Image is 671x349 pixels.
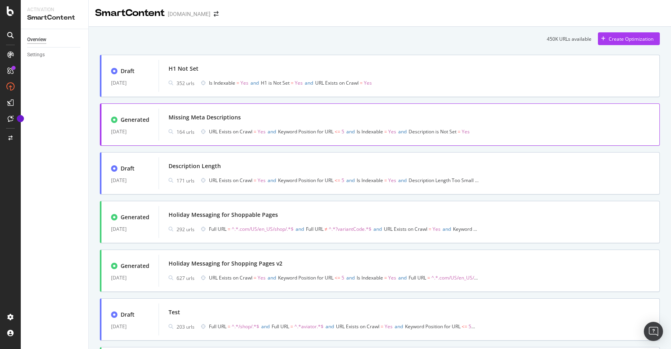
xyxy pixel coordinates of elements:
[169,260,282,268] div: Holiday Messaging for Shopping Pages v2
[294,323,324,330] span: ^.*aviator.*$
[169,211,278,219] div: Holiday Messaging for Shoppable Pages
[111,273,149,283] div: [DATE]
[254,128,256,135] span: =
[384,128,387,135] span: =
[258,274,266,281] span: Yes
[209,226,226,232] span: Full URL
[409,128,457,135] span: Description is Not Set
[111,176,149,185] div: [DATE]
[168,10,210,18] div: [DOMAIN_NAME]
[357,177,383,184] span: Is Indexable
[381,323,383,330] span: =
[236,79,239,86] span: =
[278,177,334,184] span: Keyword Position for URL
[27,13,82,22] div: SmartContent
[384,226,427,232] span: URL Exists on Crawl
[462,323,467,330] span: <=
[214,11,218,17] div: arrow-right-arrow-left
[336,323,379,330] span: URL Exists on Crawl
[306,226,324,232] span: Full URL
[388,128,396,135] span: Yes
[95,6,165,20] div: SmartContent
[296,226,304,232] span: and
[209,128,252,135] span: URL Exists on Crawl
[268,274,276,281] span: and
[228,226,230,232] span: =
[325,226,328,232] span: ≠
[429,226,431,232] span: =
[291,79,294,86] span: =
[278,274,334,281] span: Keyword Position for URL
[453,226,508,232] span: Keyword Position for URL
[169,308,180,316] div: Test
[409,274,426,281] span: Full URL
[341,274,344,281] span: 5
[261,79,290,86] span: H1 is Not Set
[177,275,195,282] div: 627 urls
[384,274,387,281] span: =
[462,128,470,135] span: Yes
[27,6,82,13] div: Activation
[169,65,199,73] div: H1 Not Set
[644,322,663,341] div: Open Intercom Messenger
[169,113,241,121] div: Missing Meta Descriptions
[398,128,407,135] span: and
[254,274,256,281] span: =
[121,213,149,221] div: Generated
[385,323,393,330] span: Yes
[458,128,461,135] span: =
[232,226,294,232] span: ^.*.com/US/en_US/shop/.*$
[258,128,266,135] span: Yes
[111,78,149,88] div: [DATE]
[121,311,135,319] div: Draft
[272,323,289,330] span: Full URL
[254,177,256,184] span: =
[177,226,195,233] div: 292 urls
[315,79,359,86] span: URL Exists on Crawl
[27,51,45,59] div: Settings
[250,79,259,86] span: and
[335,177,340,184] span: <=
[121,116,149,124] div: Generated
[290,323,293,330] span: =
[609,36,653,42] div: Create Optimization
[384,177,387,184] span: =
[27,51,83,59] a: Settings
[209,323,226,330] span: Full URL
[111,322,149,331] div: [DATE]
[27,36,46,44] div: Overview
[209,274,252,281] span: URL Exists on Crawl
[261,323,270,330] span: and
[346,128,355,135] span: and
[398,274,407,281] span: and
[295,79,303,86] span: Yes
[305,79,313,86] span: and
[427,274,430,281] span: =
[409,177,474,184] span: Description Length Too Small
[398,177,407,184] span: and
[326,323,334,330] span: and
[357,128,383,135] span: Is Indexable
[177,323,195,330] div: 203 urls
[27,36,83,44] a: Overview
[388,274,396,281] span: Yes
[169,162,221,170] div: Description Length
[431,274,493,281] span: ^.*.com/US/en_US/shop/.*$
[111,127,149,137] div: [DATE]
[373,226,382,232] span: and
[346,177,355,184] span: and
[209,79,235,86] span: Is Indexable
[598,32,660,45] button: Create Optimization
[177,129,195,135] div: 164 urls
[341,128,344,135] span: 5
[177,177,195,184] div: 171 urls
[258,177,266,184] span: Yes
[111,224,149,234] div: [DATE]
[278,128,334,135] span: Keyword Position for URL
[335,274,340,281] span: <=
[268,177,276,184] span: and
[121,67,135,75] div: Draft
[240,79,248,86] span: Yes
[121,165,135,173] div: Draft
[17,115,24,122] div: Tooltip anchor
